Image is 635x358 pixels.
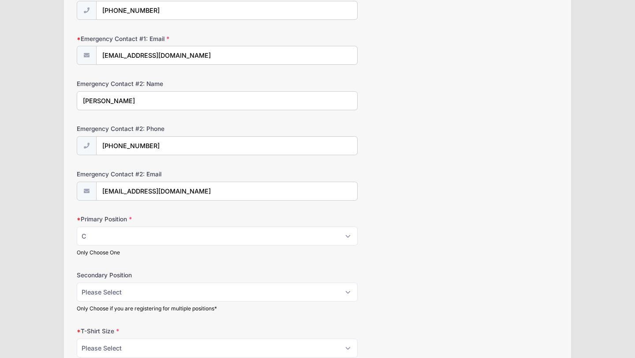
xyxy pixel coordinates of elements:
div: Only Choose if you are registering for multiple positions* [77,305,358,313]
div: Only Choose One [77,249,358,257]
input: (xxx) xxx-xxxx [96,1,358,20]
input: (xxx) xxx-xxxx [96,136,358,155]
input: email@email.com [96,46,358,65]
label: T-Shirt Size [77,327,237,336]
label: Emergency Contact #2: Email [77,170,237,179]
label: Emergency Contact #2: Name [77,79,237,88]
label: Primary Position [77,215,237,224]
label: Emergency Contact #1: Email [77,34,237,43]
input: email@email.com [96,182,358,201]
label: Emergency Contact #2: Phone [77,124,237,133]
label: Secondary Position [77,271,237,280]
